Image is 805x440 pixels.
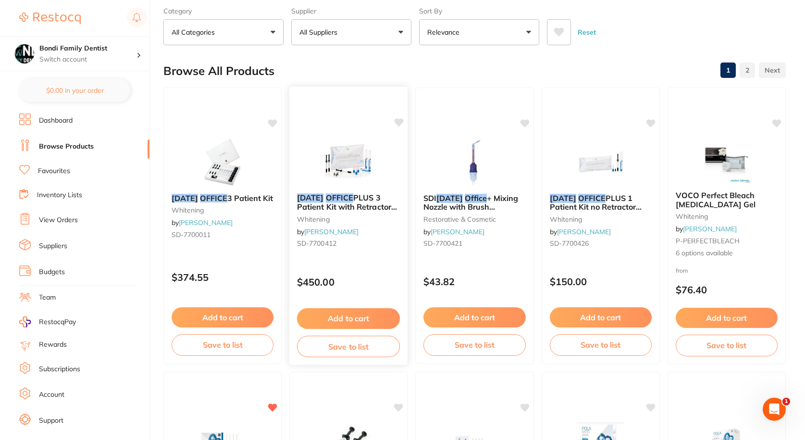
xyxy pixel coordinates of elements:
[427,27,463,37] p: Relevance
[676,267,688,274] span: from
[423,334,525,355] button: Save to list
[676,308,778,328] button: Add to cart
[676,335,778,356] button: Save to list
[676,213,778,220] small: whitening
[676,249,778,258] span: 6 options available
[317,137,380,186] img: POLA OFFICE PLUS 3 Patient Kit with Retractor 3x2.8ml Syringe
[39,44,136,53] h4: Bondi Family Dentist
[172,334,273,355] button: Save to list
[676,191,778,209] b: VOCO Perfect Bleach Tooth Whitening Gel
[39,416,63,426] a: Support
[39,142,94,151] a: Browse Products
[163,19,284,45] button: All Categories
[172,218,233,227] span: by
[423,194,525,212] b: SDI Pola Office+ Mixing Nozzle with Brush Applicator/Cap, 10-Pack
[578,193,606,203] em: OFFICE
[423,239,462,248] span: SD-7700421
[297,193,397,220] span: PLUS 3 Patient Kit with Retractor 3x2.8ml Syringe
[39,215,78,225] a: View Orders
[297,308,400,329] button: Add to cart
[304,227,359,236] a: [PERSON_NAME]
[19,7,81,29] a: Restocq Logo
[39,241,67,251] a: Suppliers
[179,218,233,227] a: [PERSON_NAME]
[39,317,76,327] span: RestocqPay
[227,193,273,203] span: 3 Patient Kit
[163,64,274,78] h2: Browse All Products
[550,276,652,287] p: $150.00
[39,293,56,302] a: Team
[39,390,64,400] a: Account
[39,116,73,126] a: Dashboard
[172,27,219,37] p: All Categories
[683,225,737,233] a: [PERSON_NAME]
[550,193,576,203] em: [DATE]
[423,276,525,287] p: $43.82
[423,307,525,327] button: Add to cart
[423,193,436,203] span: SDI
[19,316,76,327] a: RestocqPay
[19,79,130,102] button: $0.00 in your order
[297,277,400,288] p: $450.00
[465,193,487,203] em: Office
[291,7,411,15] label: Supplier
[326,193,354,202] em: OFFICE
[676,284,778,295] p: $76.40
[570,138,632,186] img: POLA OFFICE PLUS 1 Patient Kit no Retractor 2.8ml Syringe
[740,61,755,80] a: 2
[297,239,336,248] span: SD-7700412
[172,307,273,327] button: Add to cart
[172,193,198,203] em: [DATE]
[39,365,80,374] a: Subscriptions
[39,340,67,350] a: Rewards
[172,194,273,202] b: POLA OFFICE 3 Patient Kit
[39,55,136,64] p: Switch account
[763,398,786,421] iframe: Intercom live chat
[37,190,82,200] a: Inventory Lists
[39,267,65,277] a: Budgets
[19,316,31,327] img: RestocqPay
[436,193,463,203] em: [DATE]
[172,230,211,239] span: SD-7700011
[297,227,359,236] span: by
[423,227,484,236] span: by
[550,193,642,221] span: PLUS 1 Patient Kit no Retractor 2.8ml Syringe
[423,215,525,223] small: restorative & cosmetic
[419,7,539,15] label: Sort By
[782,398,790,405] span: 1
[695,135,758,183] img: VOCO Perfect Bleach Tooth Whitening Gel
[550,194,652,212] b: POLA OFFICE PLUS 1 Patient Kit no Retractor 2.8ml Syringe
[172,272,273,283] p: $374.55
[297,193,400,211] b: POLA OFFICE PLUS 3 Patient Kit with Retractor 3x2.8ml Syringe
[291,19,411,45] button: All Suppliers
[676,225,737,233] span: by
[419,19,539,45] button: Relevance
[550,239,589,248] span: SD-7700426
[720,61,736,80] a: 1
[550,307,652,327] button: Add to cart
[297,215,400,223] small: whitening
[15,44,34,63] img: Bondi Family Dentist
[557,227,611,236] a: [PERSON_NAME]
[297,193,324,202] em: [DATE]
[676,190,755,209] span: VOCO Perfect Bleach [MEDICAL_DATA] Gel
[443,138,506,186] img: SDI Pola Office+ Mixing Nozzle with Brush Applicator/Cap, 10-Pack
[163,7,284,15] label: Category
[19,13,81,24] img: Restocq Logo
[299,27,341,37] p: All Suppliers
[676,237,740,245] span: P-PERFECTBLEACH
[423,193,518,221] span: + Mixing Nozzle with Brush Applicator/Cap, 10-Pack
[172,206,273,214] small: whitening
[431,227,484,236] a: [PERSON_NAME]
[200,193,227,203] em: OFFICE
[38,166,70,176] a: Favourites
[550,227,611,236] span: by
[550,334,652,355] button: Save to list
[550,215,652,223] small: whitening
[191,138,254,186] img: POLA OFFICE 3 Patient Kit
[575,19,599,45] button: Reset
[297,336,400,357] button: Save to list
